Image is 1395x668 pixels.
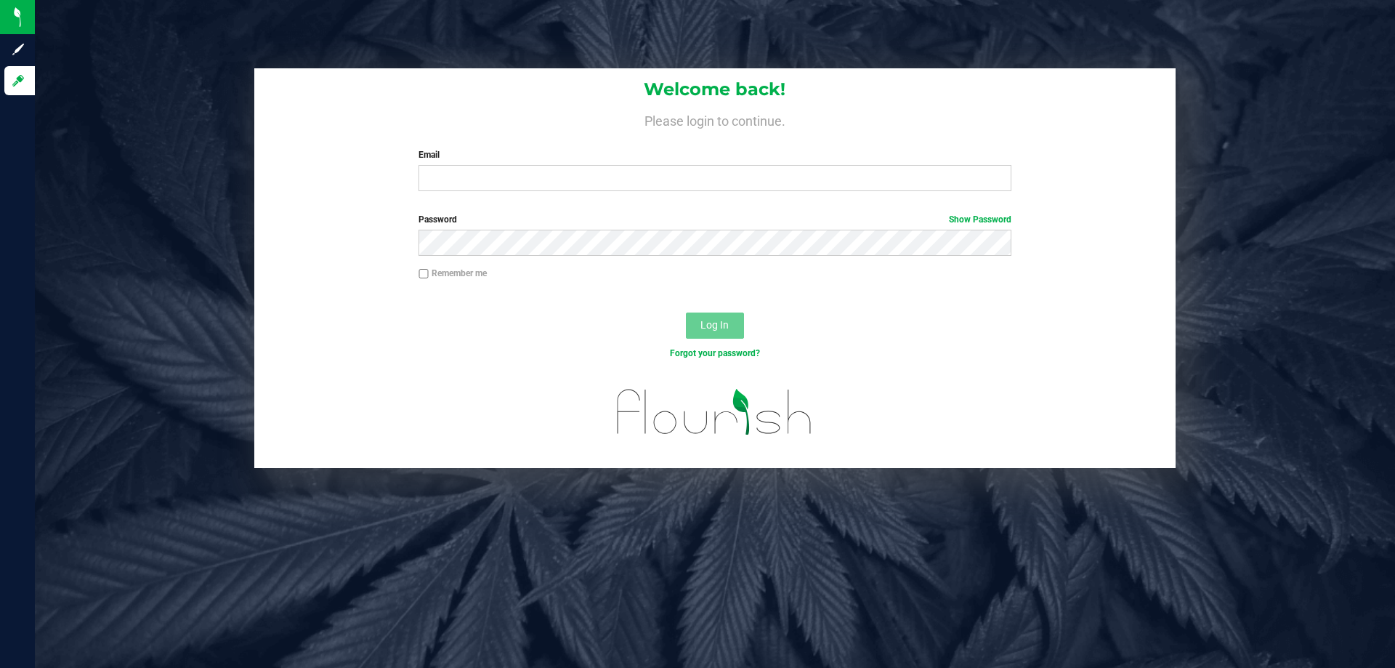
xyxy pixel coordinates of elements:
[418,269,429,279] input: Remember me
[418,148,1011,161] label: Email
[418,267,487,280] label: Remember me
[254,80,1176,99] h1: Welcome back!
[418,214,457,225] span: Password
[11,73,25,88] inline-svg: Log in
[949,214,1011,225] a: Show Password
[599,375,830,449] img: flourish_logo.svg
[686,313,744,339] button: Log In
[700,319,729,331] span: Log In
[254,110,1176,128] h4: Please login to continue.
[670,348,760,358] a: Forgot your password?
[11,42,25,57] inline-svg: Sign up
